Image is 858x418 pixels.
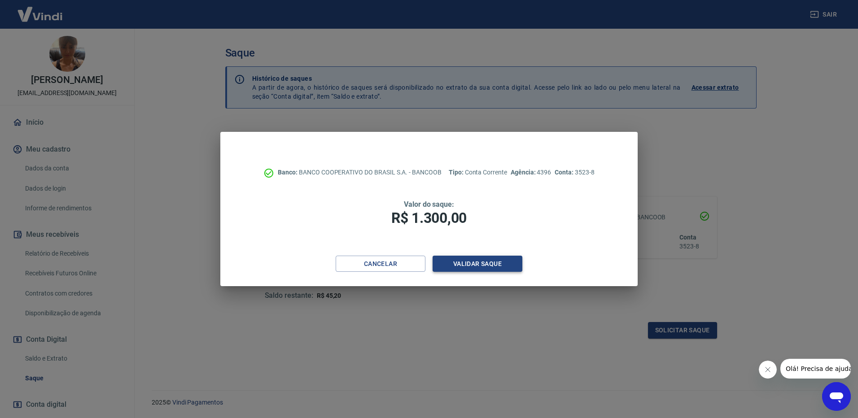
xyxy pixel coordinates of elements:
p: 3523-8 [555,168,594,177]
button: Cancelar [336,256,425,272]
span: Banco: [278,169,299,176]
iframe: Mensagem da empresa [780,359,851,379]
p: Conta Corrente [449,168,507,177]
span: Valor do saque: [404,200,454,209]
span: R$ 1.300,00 [391,209,467,226]
span: Agência: [511,169,537,176]
span: Tipo: [449,169,465,176]
p: 4396 [511,168,551,177]
span: Olá! Precisa de ajuda? [5,6,75,13]
button: Validar saque [433,256,522,272]
iframe: Fechar mensagem [759,361,777,379]
span: Conta: [555,169,575,176]
p: BANCO COOPERATIVO DO BRASIL S.A. - BANCOOB [278,168,442,177]
iframe: Botão para abrir a janela de mensagens [822,382,851,411]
